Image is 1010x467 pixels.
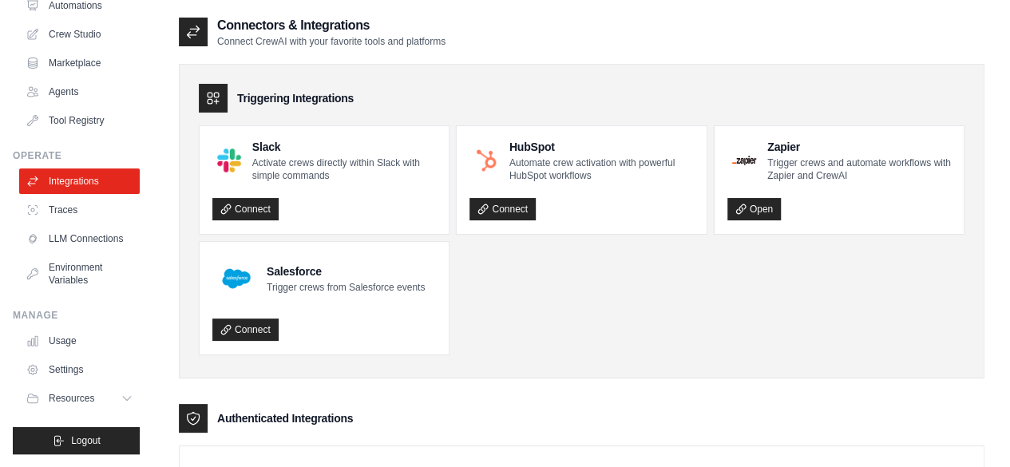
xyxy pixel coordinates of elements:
[732,156,756,165] img: Zapier Logo
[509,139,694,155] h4: HubSpot
[212,319,279,341] a: Connect
[19,357,140,382] a: Settings
[19,79,140,105] a: Agents
[267,281,425,294] p: Trigger crews from Salesforce events
[217,35,446,48] p: Connect CrewAI with your favorite tools and platforms
[19,108,140,133] a: Tool Registry
[19,386,140,411] button: Resources
[212,198,279,220] a: Connect
[19,255,140,293] a: Environment Variables
[217,148,241,172] img: Slack Logo
[217,410,353,426] h3: Authenticated Integrations
[19,197,140,223] a: Traces
[767,156,951,182] p: Trigger crews and automate workflows with Zapier and CrewAI
[19,226,140,251] a: LLM Connections
[19,168,140,194] a: Integrations
[19,22,140,47] a: Crew Studio
[267,263,425,279] h4: Salesforce
[217,259,255,298] img: Salesforce Logo
[469,198,536,220] a: Connect
[252,156,437,182] p: Activate crews directly within Slack with simple commands
[727,198,781,220] a: Open
[71,434,101,447] span: Logout
[237,90,354,106] h3: Triggering Integrations
[252,139,437,155] h4: Slack
[13,309,140,322] div: Manage
[19,328,140,354] a: Usage
[13,149,140,162] div: Operate
[474,148,497,172] img: HubSpot Logo
[767,139,951,155] h4: Zapier
[509,156,694,182] p: Automate crew activation with powerful HubSpot workflows
[217,16,446,35] h2: Connectors & Integrations
[49,392,94,405] span: Resources
[13,427,140,454] button: Logout
[19,50,140,76] a: Marketplace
